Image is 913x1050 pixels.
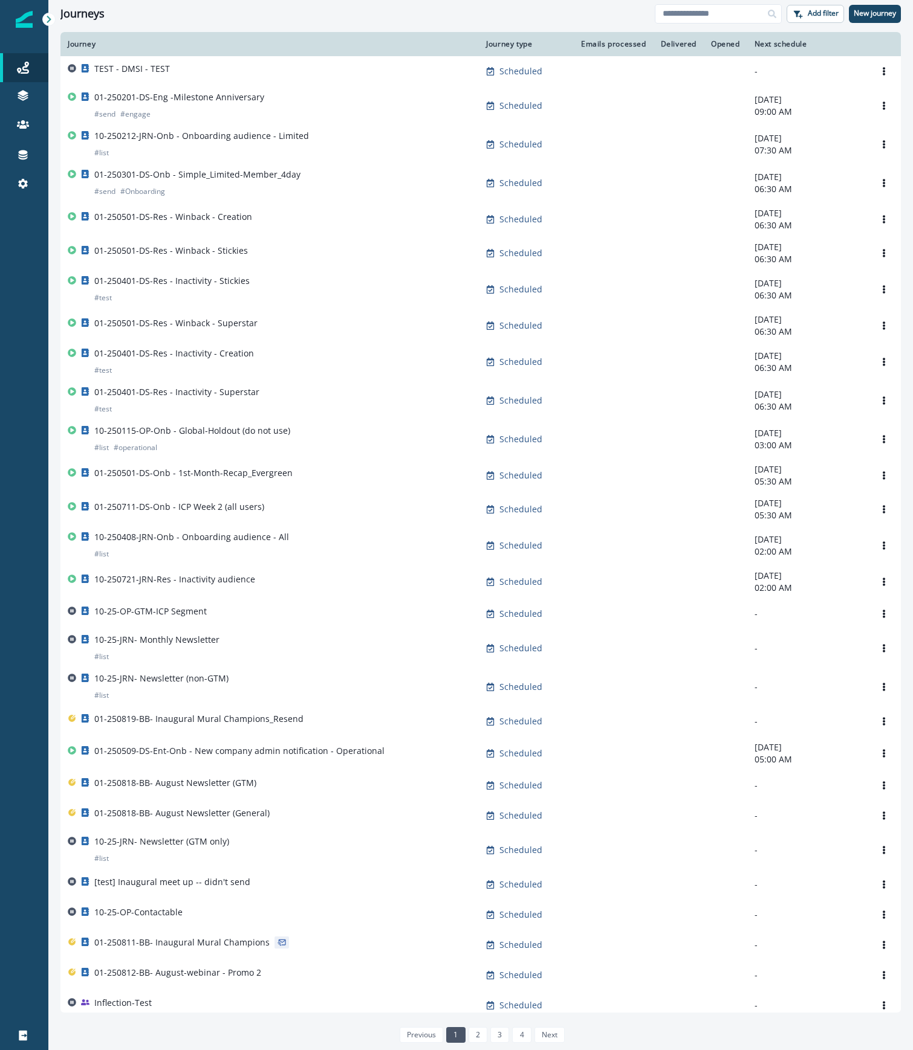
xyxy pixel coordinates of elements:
[499,999,542,1011] p: Scheduled
[499,283,542,295] p: Scheduled
[94,906,183,918] p: 10-25-OP-Contactable
[499,213,542,225] p: Scheduled
[94,936,270,949] p: 01-250811-BB- Inaugural Mural Champions
[874,135,894,153] button: Options
[755,39,860,49] div: Next schedule
[755,439,860,451] p: 03:00 AM
[499,469,542,482] p: Scheduled
[755,810,860,822] p: -
[94,531,289,543] p: 10-250408-JRN-Onb - Onboarding audience - All
[755,253,860,265] p: 06:30 AM
[60,202,901,236] a: 01-250501-DS-Res - Winback - CreationScheduled-[DATE]06:30 AMOptions
[60,125,901,164] a: 10-250212-JRN-Onb - Onboarding audience - Limited#listScheduled-[DATE]07:30 AMOptions
[874,744,894,762] button: Options
[755,106,860,118] p: 09:00 AM
[60,990,901,1020] a: Inflection-TestScheduled--Options
[499,844,542,856] p: Scheduled
[755,289,860,301] p: 06:30 AM
[755,350,860,362] p: [DATE]
[499,608,542,620] p: Scheduled
[755,608,860,620] p: -
[94,185,115,198] p: # send
[755,753,860,765] p: 05:00 AM
[94,403,112,415] p: # test
[661,39,697,49] div: Delivered
[60,599,901,629] a: 10-25-OP-GTM-ICP SegmentScheduled--Options
[60,800,901,831] a: 01-250818-BB- August Newsletter (General)Scheduled--Options
[94,317,258,329] p: 01-250501-DS-Res - Winback - Superstar
[874,317,894,335] button: Options
[787,5,844,23] button: Add filter
[94,634,219,646] p: 10-25-JRN- Monthly Newsletter
[60,236,901,270] a: 01-250501-DS-Res - Winback - StickiesScheduled-[DATE]06:30 AMOptions
[60,960,901,990] a: 01-250812-BB- August-webinar - Promo 2Scheduled--Options
[60,56,901,86] a: TEST - DMSI - TESTScheduled--Options
[755,362,860,374] p: 06:30 AM
[499,247,542,259] p: Scheduled
[94,605,207,617] p: 10-25-OP-GTM-ICP Segment
[60,565,901,599] a: 10-250721-JRN-Res - Inactivity audienceScheduled-[DATE]02:00 AMOptions
[94,467,293,479] p: 01-250501-DS-Onb - 1st-Month-Recap_Evergreen
[808,9,839,18] p: Add filter
[94,386,259,398] p: 01-250401-DS-Res - Inactivity - Superstar
[94,651,109,663] p: # list
[499,939,542,951] p: Scheduled
[534,1027,565,1043] a: Next page
[755,909,860,921] p: -
[94,967,261,979] p: 01-250812-BB- August-webinar - Promo 2
[94,836,229,848] p: 10-25-JRN- Newsletter (GTM only)
[94,442,109,454] p: # list
[16,11,33,28] img: Inflection
[446,1027,465,1043] a: Page 1 is your current page
[755,509,860,521] p: 05:30 AM
[755,999,860,1011] p: -
[499,779,542,791] p: Scheduled
[874,906,894,924] button: Options
[755,497,860,509] p: [DATE]
[68,39,472,49] div: Journey
[60,831,901,869] a: 10-25-JRN- Newsletter (GTM only)#listScheduled--Options
[499,878,542,891] p: Scheduled
[94,807,270,819] p: 01-250818-BB- August Newsletter (General)
[755,401,860,413] p: 06:30 AM
[499,177,542,189] p: Scheduled
[499,433,542,445] p: Scheduled
[755,969,860,981] p: -
[397,1027,565,1043] ul: Pagination
[854,9,896,18] p: New journey
[755,546,860,558] p: 02:00 AM
[755,427,860,439] p: [DATE]
[755,582,860,594] p: 02:00 AM
[499,681,542,693] p: Scheduled
[60,930,901,960] a: 01-250811-BB- Inaugural Mural ChampionsScheduled--Options
[755,183,860,195] p: 06:30 AM
[755,314,860,326] p: [DATE]
[94,347,254,359] p: 01-250401-DS-Res - Inactivity - Creation
[755,570,860,582] p: [DATE]
[94,169,301,181] p: 01-250301-DS-Onb - Simple_Limited-Member_4day
[755,463,860,475] p: [DATE]
[874,430,894,448] button: Options
[60,668,901,706] a: 10-25-JRN- Newsletter (non-GTM)#listScheduled--Options
[576,39,646,49] div: Emails processed
[120,108,151,120] p: # engage
[94,130,309,142] p: 10-250212-JRN-Onb - Onboarding audience - Limited
[874,875,894,894] button: Options
[499,395,542,407] p: Scheduled
[94,91,264,103] p: 01-250201-DS-Eng -Milestone Anniversary
[499,576,542,588] p: Scheduled
[499,969,542,981] p: Scheduled
[755,642,860,654] p: -
[755,844,860,856] p: -
[94,672,229,684] p: 10-25-JRN- Newsletter (non-GTM)
[874,936,894,954] button: Options
[60,381,901,420] a: 01-250401-DS-Res - Inactivity - Superstar#testScheduled-[DATE]06:30 AMOptions
[60,900,901,930] a: 10-25-OP-ContactableScheduled--Options
[94,108,115,120] p: # send
[60,492,901,526] a: 01-250711-DS-Onb - ICP Week 2 (all users)Scheduled-[DATE]05:30 AMOptions
[60,770,901,800] a: 01-250818-BB- August Newsletter (GTM)Scheduled--Options
[94,292,112,304] p: # test
[755,715,860,727] p: -
[755,94,860,106] p: [DATE]
[874,996,894,1014] button: Options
